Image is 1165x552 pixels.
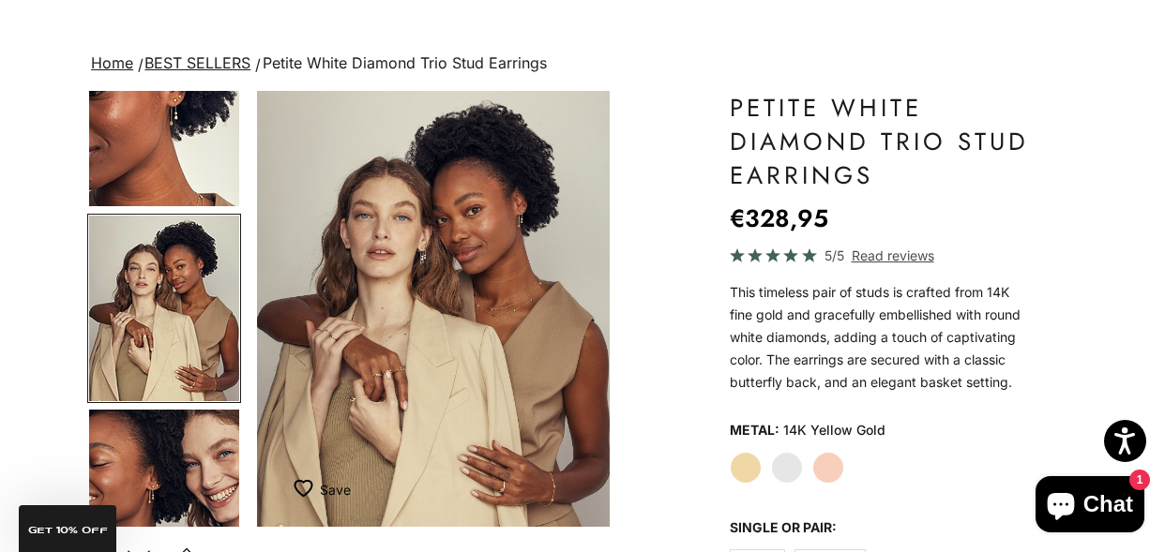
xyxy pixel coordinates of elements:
[730,245,1031,266] a: 5/5 Read reviews
[89,21,239,206] img: #YellowGold #RoseGold #WhiteGold
[144,53,250,72] a: BEST SELLERS
[783,416,885,444] variant-option-value: 14K Yellow Gold
[730,91,1031,192] h1: Petite White Diamond Trio Stud Earrings
[730,281,1031,394] p: This timeless pair of studs is crafted from 14K fine gold and gracefully embellished with round w...
[294,479,320,498] img: wishlist
[825,245,844,266] span: 5/5
[257,91,611,527] div: Item 9 of 17
[294,470,351,508] button: Add to Wishlist
[87,19,241,208] button: Go to item 8
[730,416,779,444] legend: Metal:
[28,526,108,535] span: GET 10% Off
[1030,476,1150,537] inbox-online-store-chat: Shopify online store chat
[91,53,133,72] a: Home
[730,200,828,237] sale-price: €328,95
[89,216,239,401] img: #YellowGold #RoseGold #WhiteGold
[87,51,1078,77] nav: breadcrumbs
[730,514,837,542] legend: Single or Pair:
[852,245,934,266] span: Read reviews
[263,53,547,72] span: Petite White Diamond Trio Stud Earrings
[257,91,611,527] img: #YellowGold #RoseGold #WhiteGold
[19,505,116,552] div: GET 10% Off
[87,214,241,403] button: Go to item 9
